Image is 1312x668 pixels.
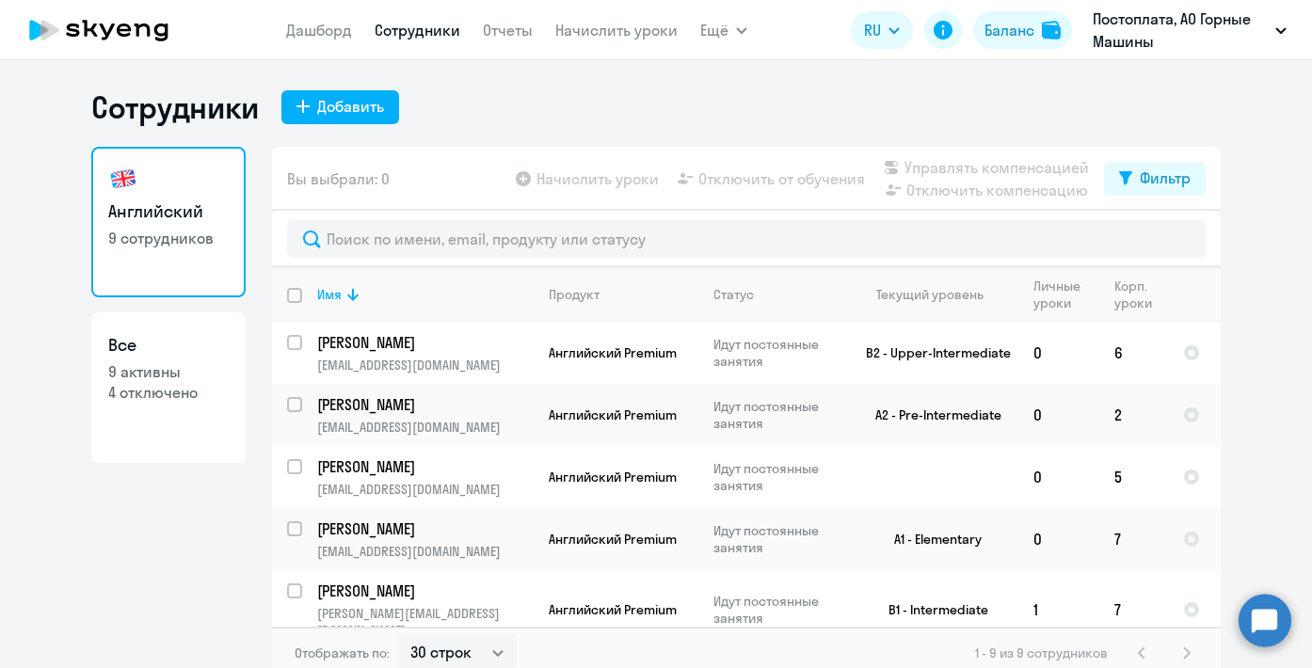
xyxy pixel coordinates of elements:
[1018,570,1099,649] td: 1
[843,508,1018,570] td: A1 - Elementary
[843,570,1018,649] td: B1 - Intermediate
[1104,162,1206,196] button: Фильтр
[1018,446,1099,508] td: 0
[287,167,390,190] span: Вы выбрали: 0
[108,333,229,358] h3: Все
[713,286,842,303] div: Статус
[1033,278,1098,311] div: Личные уроки
[483,21,533,40] a: Отчеты
[1114,278,1155,311] div: Корп. уроки
[317,332,533,353] a: [PERSON_NAME]
[108,164,138,194] img: english
[317,286,342,303] div: Имя
[713,460,842,494] p: Идут постоянные занятия
[317,286,533,303] div: Имя
[1042,21,1061,40] img: balance
[843,322,1018,384] td: B2 - Upper-Intermediate
[317,518,530,539] p: [PERSON_NAME]
[108,199,229,224] h3: Английский
[1018,322,1099,384] td: 0
[700,19,728,41] span: Ещё
[108,361,229,382] p: 9 активны
[317,95,384,118] div: Добавить
[317,419,533,436] p: [EMAIL_ADDRESS][DOMAIN_NAME]
[1099,508,1168,570] td: 7
[713,336,842,370] p: Идут постоянные занятия
[375,21,460,40] a: Сотрудники
[91,147,246,297] a: Английский9 сотрудников
[91,312,246,463] a: Все9 активны4 отключено
[317,543,533,560] p: [EMAIL_ADDRESS][DOMAIN_NAME]
[973,11,1072,49] button: Балансbalance
[317,518,533,539] a: [PERSON_NAME]
[287,220,1206,258] input: Поиск по имени, email, продукту или статусу
[549,531,677,548] span: Английский Premium
[713,593,842,627] p: Идут постоянные занятия
[1099,570,1168,649] td: 7
[317,581,530,601] p: [PERSON_NAME]
[295,644,390,661] span: Отображать по:
[317,581,533,601] a: [PERSON_NAME]
[549,286,697,303] div: Продукт
[317,481,533,498] p: [EMAIL_ADDRESS][DOMAIN_NAME]
[549,601,677,618] span: Английский Premium
[700,11,747,49] button: Ещё
[984,19,1034,41] div: Баланс
[317,456,533,477] a: [PERSON_NAME]
[1099,446,1168,508] td: 5
[1018,384,1099,446] td: 0
[91,88,259,126] h1: Сотрудники
[851,11,913,49] button: RU
[317,605,533,639] p: [PERSON_NAME][EMAIL_ADDRESS][DOMAIN_NAME]
[317,456,530,477] p: [PERSON_NAME]
[549,286,600,303] div: Продукт
[858,286,1017,303] div: Текущий уровень
[1018,508,1099,570] td: 0
[975,644,1108,661] span: 1 - 9 из 9 сотрудников
[1140,167,1191,189] div: Фильтр
[864,19,881,41] span: RU
[1099,384,1168,446] td: 2
[713,286,754,303] div: Статус
[876,286,984,303] div: Текущий уровень
[549,469,677,485] span: Английский Premium
[317,394,530,415] p: [PERSON_NAME]
[317,357,533,374] p: [EMAIL_ADDRESS][DOMAIN_NAME]
[1083,8,1296,53] button: Постоплата, АО Горные Машины
[555,21,678,40] a: Начислить уроки
[549,406,677,423] span: Английский Premium
[108,382,229,403] p: 4 отключено
[713,522,842,556] p: Идут постоянные занятия
[1033,278,1086,311] div: Личные уроки
[549,344,677,361] span: Английский Premium
[1114,278,1167,311] div: Корп. уроки
[1093,8,1268,53] p: Постоплата, АО Горные Машины
[108,228,229,248] p: 9 сотрудников
[843,384,1018,446] td: A2 - Pre-Intermediate
[317,332,530,353] p: [PERSON_NAME]
[713,398,842,432] p: Идут постоянные занятия
[317,394,533,415] a: [PERSON_NAME]
[1099,322,1168,384] td: 6
[286,21,352,40] a: Дашборд
[281,90,399,124] button: Добавить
